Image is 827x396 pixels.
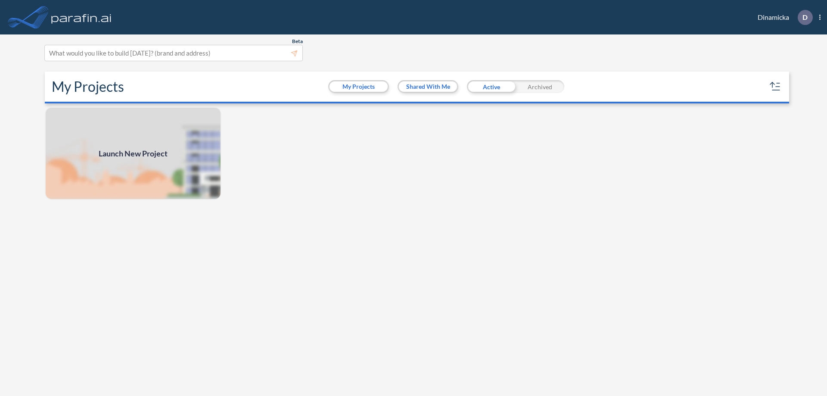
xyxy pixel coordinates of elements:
[330,81,388,92] button: My Projects
[399,81,457,92] button: Shared With Me
[45,107,221,200] img: add
[745,10,821,25] div: Dinamicka
[45,107,221,200] a: Launch New Project
[467,80,516,93] div: Active
[768,80,782,94] button: sort
[50,9,113,26] img: logo
[292,38,303,45] span: Beta
[516,80,564,93] div: Archived
[802,13,808,21] p: D
[99,148,168,159] span: Launch New Project
[52,78,124,95] h2: My Projects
